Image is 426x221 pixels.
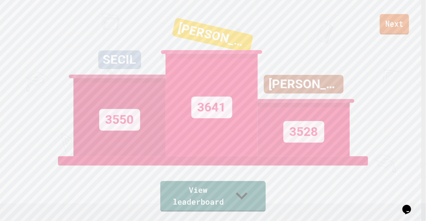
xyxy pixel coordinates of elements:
[172,18,254,53] div: [PERSON_NAME]
[160,181,266,212] a: View leaderboard
[264,75,344,93] div: [PERSON_NAME]
[98,50,141,69] div: SECIL
[283,121,324,143] div: 3528
[191,97,232,118] div: 3641
[380,14,409,34] a: Next
[400,196,420,215] iframe: chat widget
[99,109,140,131] div: 3550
